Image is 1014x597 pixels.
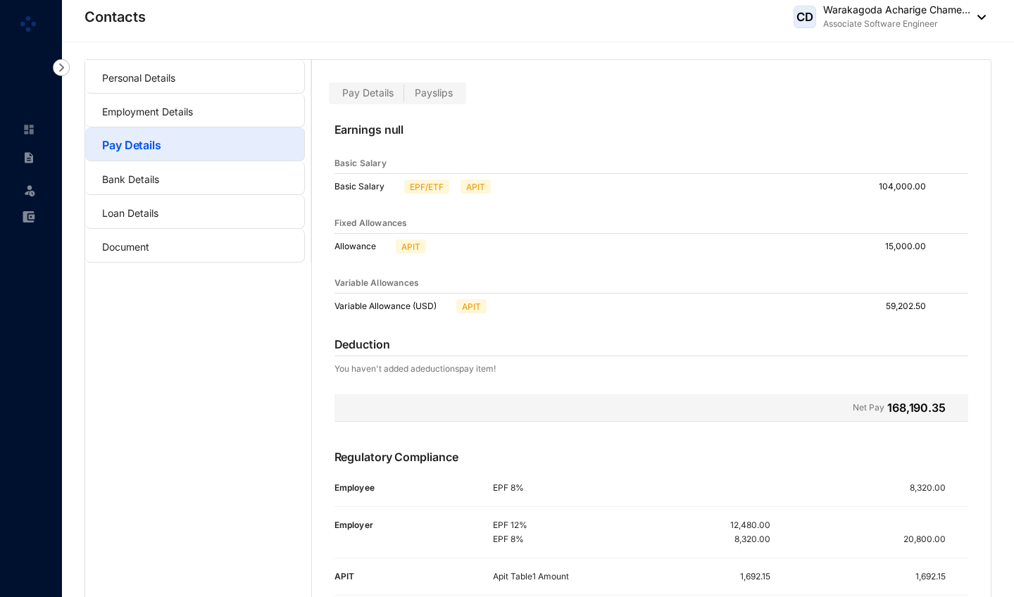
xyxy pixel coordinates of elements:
[102,207,158,219] a: Loan Details
[102,173,159,185] a: Bank Details
[334,362,496,376] p: You haven't added a deductions pay item!
[493,570,632,584] p: Apit Table1 Amount
[102,138,161,152] a: Pay Details
[11,115,45,144] li: Home
[334,518,493,532] p: Employer
[334,481,493,495] p: Employee
[23,151,35,164] img: contract-unselected.99e2b2107c0a7dd48938.svg
[823,3,970,17] p: Warakagoda Acharige Chame...
[823,17,970,31] p: Associate Software Engineer
[910,481,968,495] p: 8,320.00
[334,180,399,194] p: Basic Salary
[102,241,149,253] a: Document
[342,87,394,99] span: Pay Details
[11,144,45,172] li: Contracts
[493,481,632,495] p: EPF 8%
[886,299,937,313] p: 59,202.50
[334,216,408,230] p: Fixed Allowances
[84,7,146,27] p: Contacts
[970,15,986,20] img: dropdown-black.8e83cc76930a90b1a4fdb6d089b7bf3a.svg
[466,180,485,193] p: APIT
[887,399,946,416] p: 168,190.35
[915,570,968,584] p: 1,692.15
[401,240,420,253] p: APIT
[23,183,37,197] img: leave-unselected.2934df6273408c3f84d9.svg
[734,532,770,546] p: 8,320.00
[334,336,390,353] p: Deduction
[493,518,632,532] p: EPF 12%
[903,532,968,546] p: 20,800.00
[853,399,884,416] p: Net Pay
[462,300,481,313] p: APIT
[11,203,45,231] li: Expenses
[334,156,387,170] p: Basic Salary
[334,570,493,584] p: APIT
[885,239,937,253] p: 15,000.00
[796,11,813,23] span: CD
[334,239,390,253] p: Allowance
[53,59,70,76] img: nav-icon-right.af6afadce00d159da59955279c43614e.svg
[493,532,632,546] p: EPF 8%
[740,570,770,584] p: 1,692.15
[102,72,175,84] a: Personal Details
[334,121,969,153] p: Earnings null
[415,87,453,99] span: Payslips
[334,276,420,290] p: Variable Allowances
[334,299,451,313] p: Variable Allowance (USD)
[23,210,35,223] img: expense-unselected.2edcf0507c847f3e9e96.svg
[102,106,193,118] a: Employment Details
[334,448,969,481] p: Regulatory Compliance
[23,123,35,136] img: home-unselected.a29eae3204392db15eaf.svg
[730,518,770,532] p: 12,480.00
[879,180,937,194] p: 104,000.00
[410,180,444,193] p: EPF/ETF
